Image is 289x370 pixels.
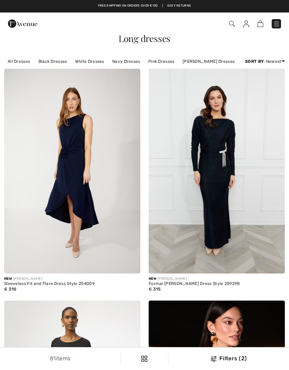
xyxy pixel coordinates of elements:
img: Formal Maxi Sheath Dress Style 259298. Twilight [149,69,285,274]
strong: Sort By [245,59,264,64]
span: Long dresses [119,32,170,44]
img: 1ère Avenue [8,17,37,31]
a: Easy Returns [167,3,191,8]
span: € 310 [4,287,17,292]
img: Shopping Bag [257,20,263,27]
a: 1ère Avenue [8,20,37,26]
a: [PERSON_NAME] Dresses [179,57,238,66]
a: Black Dresses [35,57,71,66]
a: All Dresses [4,57,34,66]
img: Filters [141,356,147,362]
img: Search [229,21,235,27]
div: : Newest [245,58,285,65]
span: € 315 [149,287,161,292]
a: Navy Dresses [109,57,144,66]
img: Sleeveless Fit and Flare Dress Style 254009. Midnight [4,69,140,274]
div: Formal [PERSON_NAME] Dress Style 259298 [149,281,285,286]
img: My Info [243,20,249,27]
img: Menu [273,20,280,27]
span: New [149,277,156,281]
img: Filters [211,356,217,362]
div: Filters (2) [173,354,285,363]
a: White Dresses [72,57,108,66]
span: 81 [50,355,56,362]
span: New [4,277,12,281]
div: [PERSON_NAME] [149,276,285,281]
a: Free shipping on orders over €130 [98,3,158,8]
a: Pink Dresses [145,57,178,66]
div: [PERSON_NAME] [4,276,140,281]
div: Sleeveless Fit and Flare Dress Style 254009 [4,281,140,286]
span: | [162,3,163,8]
